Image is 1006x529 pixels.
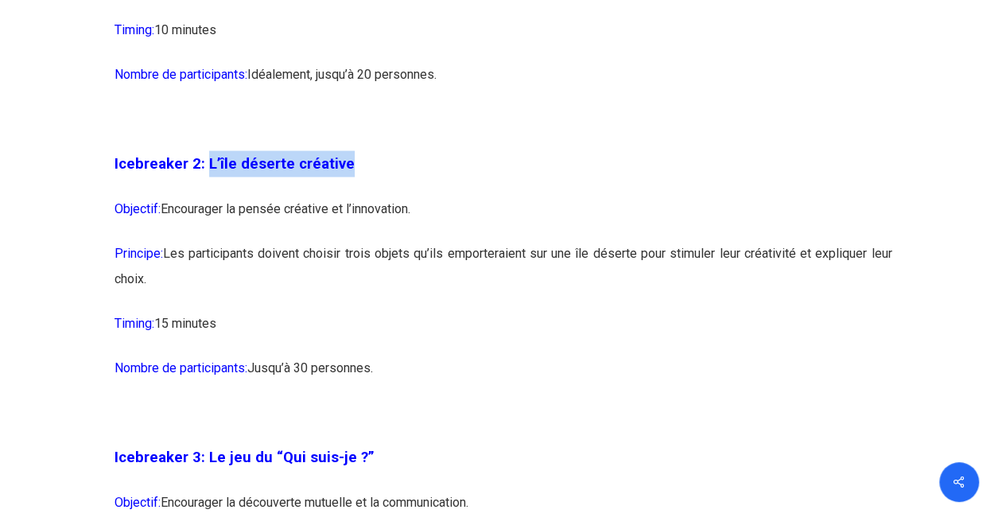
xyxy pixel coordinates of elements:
p: Idéalement, jusqu’à 20 personnes. [115,62,892,107]
p: 10 minutes [115,18,892,62]
p: Encourager la pensée créative et l’innovation. [115,196,892,241]
span: Nombre de participants: [115,360,247,375]
p: Jusqu’à 30 personnes. [115,356,892,400]
span: Objectif: [115,201,161,216]
p: 15 minutes [115,311,892,356]
span: Timing: [115,316,154,331]
span: Icebreaker 3: Le jeu du “Qui suis-je ?” [115,449,375,466]
span: Nombre de participants: [115,67,247,82]
span: Objectif: [115,495,161,510]
p: Les participants doivent choisir trois objets qu’ils emporteraient sur une île déserte pour stimu... [115,241,892,311]
span: Timing: [115,22,154,37]
span: Icebreaker 2: L’île déserte créative [115,155,355,173]
span: Principe: [115,246,163,261]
